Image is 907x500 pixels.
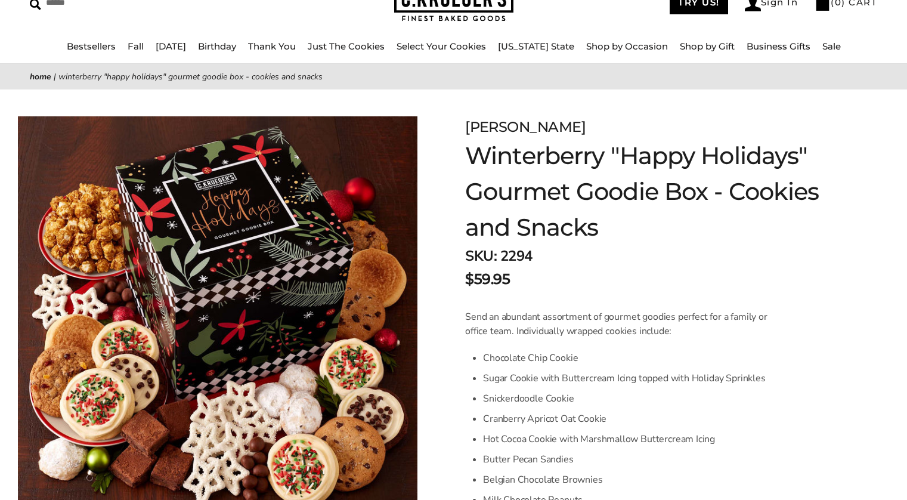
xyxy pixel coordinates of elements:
a: Business Gifts [747,41,810,52]
span: 2294 [500,246,533,266]
li: Snickerdoodle Cookie [483,388,791,409]
span: Winterberry "Happy Holidays" Gourmet Goodie Box - Cookies and Snacks [58,71,323,82]
h1: Winterberry "Happy Holidays" Gourmet Goodie Box - Cookies and Snacks [465,138,846,245]
a: Just The Cookies [308,41,385,52]
span: $59.95 [465,268,510,290]
span: | [54,71,56,82]
li: Cranberry Apricot Oat Cookie [483,409,791,429]
li: Hot Cocoa Cookie with Marshmallow Buttercream Icing [483,429,791,449]
nav: breadcrumbs [30,70,877,84]
li: Sugar Cookie with Buttercream Icing topped with Holiday Sprinkles [483,368,791,388]
a: Thank You [248,41,296,52]
a: Home [30,71,51,82]
strong: SKU: [465,246,497,266]
li: Chocolate Chip Cookie [483,348,791,368]
a: [DATE] [156,41,186,52]
li: Butter Pecan Sandies [483,449,791,470]
a: Bestsellers [67,41,116,52]
a: Sale [822,41,841,52]
div: [PERSON_NAME] [465,116,846,138]
a: Birthday [198,41,236,52]
a: [US_STATE] State [498,41,574,52]
a: Shop by Occasion [586,41,668,52]
a: Select Your Cookies [397,41,486,52]
li: Belgian Chocolate Brownies [483,470,791,490]
p: Send an abundant assortment of gourmet goodies perfect for a family or office team. Individually ... [465,310,791,338]
a: Fall [128,41,144,52]
a: Shop by Gift [680,41,735,52]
